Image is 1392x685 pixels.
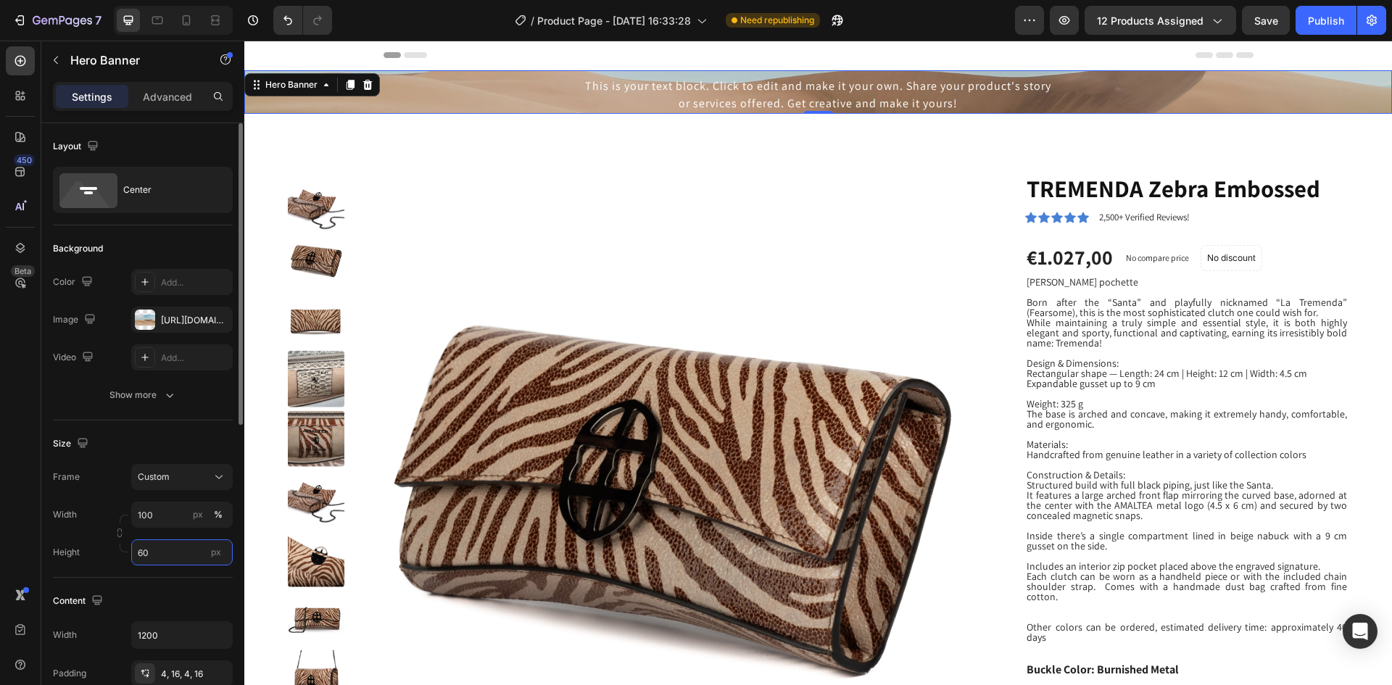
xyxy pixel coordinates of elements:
span: 12 products assigned [1097,13,1203,28]
span: / [531,13,534,28]
div: €1.027,00 [781,202,870,231]
div: Padding [53,667,86,680]
div: px [193,508,203,521]
p: Other colors can be ordered, estimated delivery time: approximately 40 days [782,581,1103,602]
div: Image [53,310,99,330]
div: Publish [1308,13,1344,28]
img: Zebra embossed pinkish leather clutch bag/wallet with a burnished metallic emblem buckle on a whi... [43,310,100,367]
input: px% [131,502,233,528]
span: Need republishing [740,14,814,27]
p: 7 [95,12,101,29]
p: Rectangular shape — Length: 24 cm | Height: 12 cm | Width: 4.5 cm [782,328,1103,338]
div: Beta [11,265,35,277]
p: [PERSON_NAME] pochette [782,236,1103,246]
p: Construction & Details: [782,429,1103,439]
div: Undo/Redo [273,6,332,35]
p: Advanced [143,89,192,104]
button: px [210,506,227,523]
button: 12 products assigned [1085,6,1236,35]
img: Zebra embossed pinkish leather clutch bag/wallet with a burnished metallic emblem buckle on a whi... [43,549,100,606]
div: Video [53,348,96,368]
div: Size [53,434,91,454]
label: Width [53,508,77,521]
iframe: Design area [244,41,1392,685]
p: Hero Banner [70,51,194,69]
div: Width [53,628,77,642]
label: Height [53,546,80,559]
div: Background [53,242,103,255]
div: Color [53,273,96,292]
p: Includes an interior zip pocket placed above the engraved signature. [782,520,1103,531]
img: Zebra embossed pinkish leather clutch bag/wallet with a burnished metallic emblem buckle on a whi... [43,191,100,247]
img: Zebra embossed pinkish leather clutch bag/wallet with a burnished metallic emblem buckle on a whi... [43,370,100,426]
p: Design & Dimensions: [782,317,1103,328]
button: 7 [6,6,108,35]
p: Born after the “Santa” and playfully nicknamed “La Tremenda” (Fearsome), this is the most sophist... [782,257,1103,277]
p: Expandable gusset up to 9 cm [782,338,1103,348]
div: % [214,508,223,521]
p: Each clutch can be worn as a handheld piece or with the included chain shoulder strap. Comes with... [782,531,1103,561]
img: Zebra embossed pinkish leather clutch bag/wallet with a burnished metallic emblem buckle on a whi... [43,610,100,666]
img: Zebra embossed pinkish leather clutch bag/wallet with a burnished metallic emblem buckle on a whi... [43,490,100,547]
div: Center [123,173,212,207]
p: While maintaining a truly simple and essential style, it is both highly elegant and sporty, funct... [782,277,1103,307]
p: 2,500+ Verified Reviews! [855,170,945,184]
p: It features a large arched front flap mirroring the curved base, adorned at the center with the A... [782,449,1103,480]
p: No discount [963,211,1011,224]
h1: TREMENDA Zebra Embossed [781,131,1104,165]
p: Inside there’s a single compartment lined in beige nabuck with a 9 cm gusset on the side. [782,490,1103,510]
div: Add... [161,352,229,365]
div: 4, 16, 4, 16 [161,668,229,681]
button: % [189,506,207,523]
p: Handcrafted from genuine leather in a variety of collection colors [782,409,1103,419]
div: [URL][DOMAIN_NAME] [161,314,229,327]
span: Custom [138,470,170,483]
button: Custom [131,464,233,490]
img: Zebra embossed pinkish leather clutch bag/wallet with a burnished metallic emblem buckle on a whi... [43,250,100,307]
p: Settings [72,89,112,104]
p: Materials: [782,399,1103,409]
div: Show more [109,388,177,402]
button: Publish [1296,6,1356,35]
span: px [211,547,221,557]
p: Structured build with full black piping, just like the Santa. [782,439,1103,449]
label: Frame [53,470,80,483]
input: Auto [132,622,232,648]
legend: Buckle Color: Burnished Metal [781,620,936,639]
span: Save [1254,14,1278,27]
div: Layout [53,137,101,157]
div: 450 [14,154,35,166]
p: The base is arched and concave, making it extremely handy, comfortable, and ergonomic. [782,368,1103,389]
img: Zebra embossed pinkish leather clutch bag/wallet with a burnished metallic emblem buckle on a whi... [43,430,100,486]
div: Add... [161,276,229,289]
p: No compare price [882,213,945,222]
div: Content [53,591,106,611]
span: Product Page - [DATE] 16:33:28 [537,13,691,28]
p: Weight: 325 g [782,358,1103,368]
input: px [131,539,233,565]
div: Open Intercom Messenger [1343,614,1377,649]
button: Show more [53,382,233,408]
button: Save [1242,6,1290,35]
img: Zebra embossed pinkish leather clutch bag/wallet with a burnished metallic emblem buckle on a whi... [43,137,100,194]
